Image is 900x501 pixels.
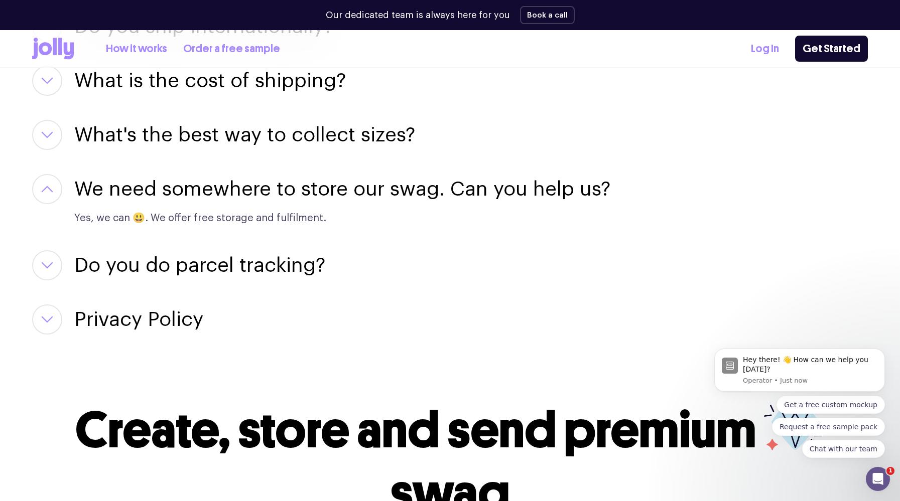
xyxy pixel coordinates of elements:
[795,36,868,62] a: Get Started
[74,250,325,280] button: Do you do parcel tracking?
[326,9,510,22] p: Our dedicated team is always here for you
[866,467,890,491] iframe: Intercom live chat
[106,41,167,57] a: How it works
[886,467,894,475] span: 1
[75,400,756,460] span: Create, store and send premium
[74,304,203,335] button: Privacy Policy
[74,174,610,204] button: We need somewhere to store our swag. Can you help us?
[183,41,280,57] a: Order a free sample
[699,333,900,474] iframe: Intercom notifications message
[74,210,331,226] p: Yes, we can 😃. We offer free storage and fulfilment.
[74,120,415,150] button: What's the best way to collect sizes?
[520,6,575,24] button: Book a call
[74,66,346,96] button: What is the cost of shipping?
[751,41,779,57] a: Log In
